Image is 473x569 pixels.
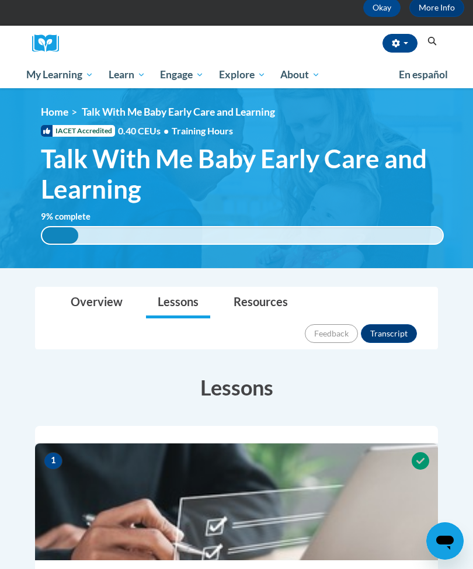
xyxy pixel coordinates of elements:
[44,452,62,470] span: 1
[59,287,134,318] a: Overview
[280,68,320,82] span: About
[41,106,68,118] a: Home
[19,61,101,88] a: My Learning
[41,211,46,221] span: 9
[118,124,172,137] span: 0.40 CEUs
[305,324,358,343] button: Feedback
[160,68,204,82] span: Engage
[41,143,444,205] span: Talk With Me Baby Early Care and Learning
[35,443,438,560] img: Course Image
[41,210,108,223] label: % complete
[172,125,233,136] span: Training Hours
[42,227,78,244] div: 9%
[41,125,115,137] span: IACET Accredited
[426,522,464,560] iframe: Button to launch messaging window
[26,68,93,82] span: My Learning
[152,61,211,88] a: Engage
[146,287,210,318] a: Lessons
[164,125,169,136] span: •
[82,106,275,118] span: Talk With Me Baby Early Care and Learning
[32,34,67,53] a: Cox Campus
[222,287,300,318] a: Resources
[391,63,455,87] a: En español
[101,61,153,88] a: Learn
[361,324,417,343] button: Transcript
[18,61,455,88] div: Main menu
[382,34,418,53] button: Account Settings
[35,373,438,402] h3: Lessons
[423,34,441,48] button: Search
[109,68,145,82] span: Learn
[273,61,328,88] a: About
[219,68,266,82] span: Explore
[399,68,448,81] span: En español
[211,61,273,88] a: Explore
[32,34,67,53] img: Logo brand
